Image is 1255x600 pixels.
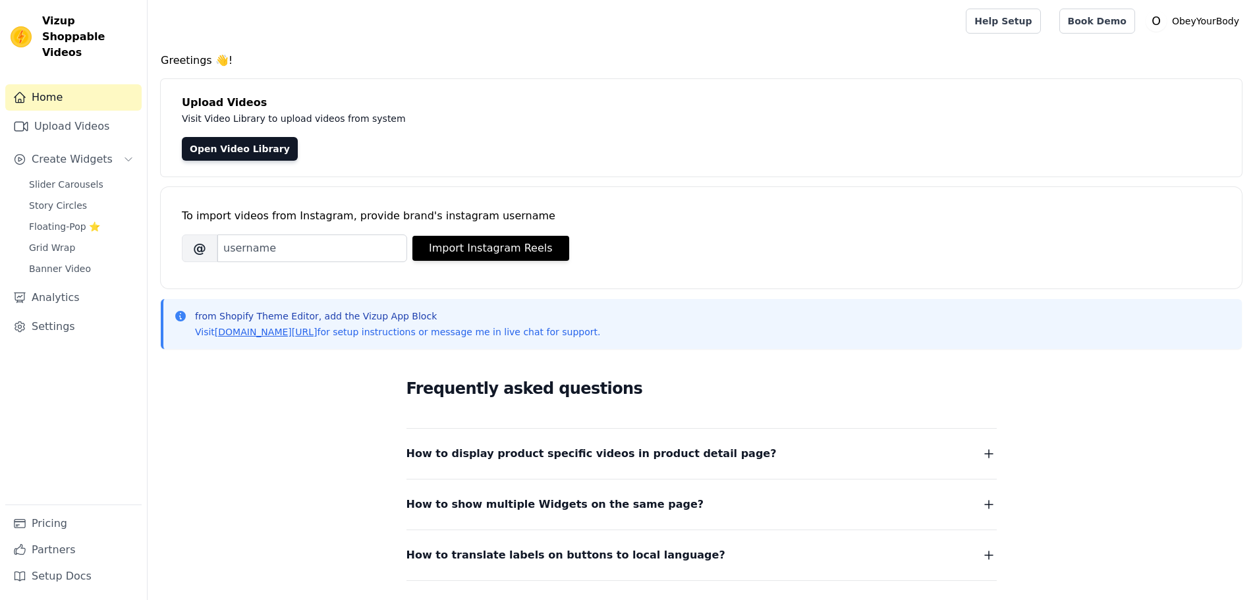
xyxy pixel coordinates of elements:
[11,26,32,47] img: Vizup
[406,445,777,463] span: How to display product specific videos in product detail page?
[5,563,142,589] a: Setup Docs
[182,234,217,262] span: @
[21,259,142,278] a: Banner Video
[21,217,142,236] a: Floating-Pop ⭐
[29,199,87,212] span: Story Circles
[5,285,142,311] a: Analytics
[5,537,142,563] a: Partners
[29,220,100,233] span: Floating-Pop ⭐
[5,510,142,537] a: Pricing
[5,314,142,340] a: Settings
[42,13,136,61] span: Vizup Shoppable Videos
[32,151,113,167] span: Create Widgets
[161,53,1242,68] h4: Greetings 👋!
[5,113,142,140] a: Upload Videos
[406,546,725,564] span: How to translate labels on buttons to local language?
[406,546,997,564] button: How to translate labels on buttons to local language?
[966,9,1040,34] a: Help Setup
[21,175,142,194] a: Slider Carousels
[195,325,600,339] p: Visit for setup instructions or message me in live chat for support.
[29,241,75,254] span: Grid Wrap
[215,327,318,337] a: [DOMAIN_NAME][URL]
[182,208,1221,224] div: To import videos from Instagram, provide brand's instagram username
[5,146,142,173] button: Create Widgets
[1152,14,1161,28] text: O
[406,495,997,514] button: How to show multiple Widgets on the same page?
[29,262,91,275] span: Banner Video
[29,178,103,191] span: Slider Carousels
[1146,9,1244,33] button: O ObeyYourBody
[195,310,600,323] p: from Shopify Theme Editor, add the Vizup App Block
[21,196,142,215] a: Story Circles
[182,137,298,161] a: Open Video Library
[182,95,1221,111] h4: Upload Videos
[182,111,772,126] p: Visit Video Library to upload videos from system
[406,445,997,463] button: How to display product specific videos in product detail page?
[412,236,569,261] button: Import Instagram Reels
[217,234,407,262] input: username
[5,84,142,111] a: Home
[1059,9,1135,34] a: Book Demo
[406,375,997,402] h2: Frequently asked questions
[1167,9,1244,33] p: ObeyYourBody
[406,495,704,514] span: How to show multiple Widgets on the same page?
[21,238,142,257] a: Grid Wrap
